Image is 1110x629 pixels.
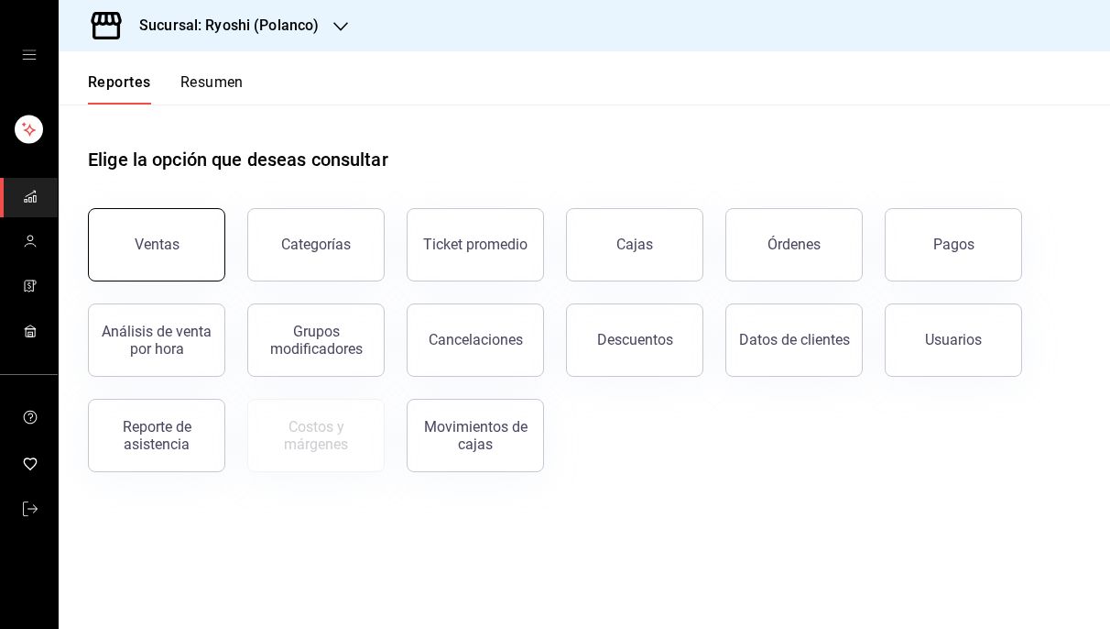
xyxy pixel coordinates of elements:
[419,418,532,453] div: Movimientos de cajas
[407,303,544,377] button: Cancelaciones
[88,73,244,105] div: navigation tabs
[100,418,213,453] div: Reporte de asistencia
[407,208,544,281] button: Ticket promedio
[725,303,863,377] button: Datos de clientes
[88,73,151,105] button: Reportes
[259,418,373,453] div: Costos y márgenes
[597,331,673,348] div: Descuentos
[767,236,821,253] div: Órdenes
[616,234,654,256] div: Cajas
[725,208,863,281] button: Órdenes
[429,331,523,348] div: Cancelaciones
[407,399,544,472] button: Movimientos de cajas
[925,331,982,348] div: Usuarios
[22,48,37,62] button: open drawer
[247,303,385,377] button: Grupos modificadores
[88,399,225,472] button: Reporte de asistencia
[885,303,1022,377] button: Usuarios
[247,399,385,472] button: Contrata inventarios para ver este reporte
[933,236,974,253] div: Pagos
[885,208,1022,281] button: Pagos
[566,303,703,377] button: Descuentos
[423,236,528,253] div: Ticket promedio
[566,208,703,281] a: Cajas
[88,208,225,281] button: Ventas
[100,323,213,358] div: Análisis de venta por hora
[739,331,850,348] div: Datos de clientes
[281,236,351,253] div: Categorías
[135,236,180,253] div: Ventas
[247,208,385,281] button: Categorías
[180,73,244,105] button: Resumen
[88,303,225,377] button: Análisis de venta por hora
[88,146,388,173] h1: Elige la opción que deseas consultar
[259,323,373,358] div: Grupos modificadores
[125,15,319,37] h3: Sucursal: Ryoshi (Polanco)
